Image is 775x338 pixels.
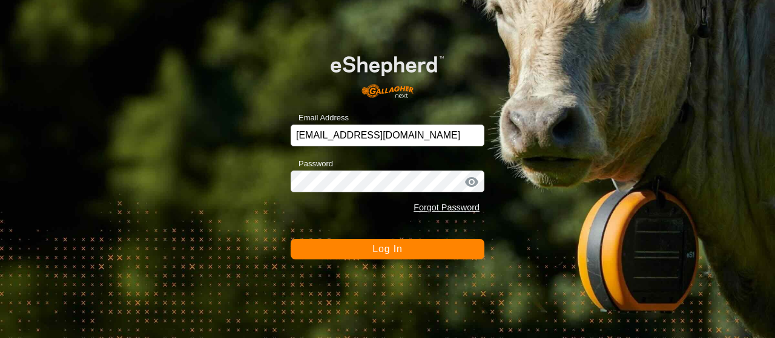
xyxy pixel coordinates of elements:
[310,40,465,106] img: E-shepherd Logo
[291,112,349,124] label: Email Address
[372,244,402,254] span: Log In
[414,203,480,212] a: Forgot Password
[291,158,333,170] label: Password
[291,239,484,259] button: Log In
[291,125,484,146] input: Email Address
